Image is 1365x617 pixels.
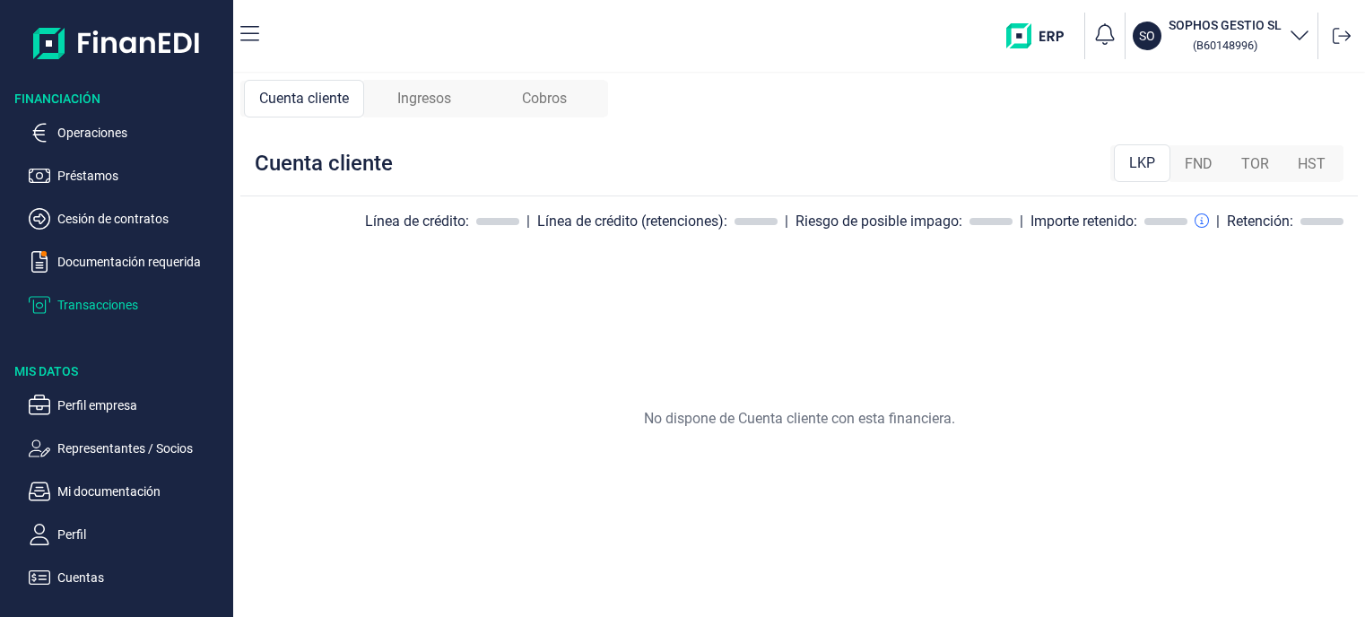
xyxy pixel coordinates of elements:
[1193,39,1257,52] small: Copiar cif
[57,481,226,502] p: Mi documentación
[1241,153,1269,175] span: TOR
[29,567,226,588] button: Cuentas
[397,88,451,109] span: Ingresos
[1283,146,1340,182] div: HST
[1170,146,1227,182] div: FND
[29,208,226,230] button: Cesión de contratos
[1006,23,1077,48] img: erp
[1227,213,1293,230] div: Retención:
[57,395,226,416] p: Perfil empresa
[244,80,364,117] div: Cuenta cliente
[796,213,962,230] div: Riesgo de posible impago:
[259,88,349,109] span: Cuenta cliente
[57,524,226,545] p: Perfil
[57,251,226,273] p: Documentación requerida
[29,524,226,545] button: Perfil
[29,122,226,143] button: Operaciones
[484,80,604,117] div: Cobros
[1169,16,1282,34] h3: SOPHOS GESTIO SL
[29,481,226,502] button: Mi documentación
[1227,146,1283,182] div: TOR
[1129,152,1155,174] span: LKP
[526,211,530,232] div: |
[1133,16,1310,56] button: SOSOPHOS GESTIO SL (B60148996)
[29,165,226,187] button: Préstamos
[29,438,226,459] button: Representantes / Socios
[29,395,226,416] button: Perfil empresa
[57,567,226,588] p: Cuentas
[365,213,469,230] div: Línea de crédito:
[522,88,567,109] span: Cobros
[57,294,226,316] p: Transacciones
[1216,211,1220,232] div: |
[1298,153,1326,175] span: HST
[1185,153,1213,175] span: FND
[29,294,226,316] button: Transacciones
[364,80,484,117] div: Ingresos
[1114,144,1170,182] div: LKP
[57,122,226,143] p: Operaciones
[29,251,226,273] button: Documentación requerida
[1020,211,1023,232] div: |
[57,208,226,230] p: Cesión de contratos
[537,213,727,230] div: Línea de crédito (retenciones):
[33,14,201,72] img: Logo de aplicación
[57,165,226,187] p: Préstamos
[785,211,788,232] div: |
[255,149,393,178] div: Cuenta cliente
[644,408,955,430] p: No dispone de Cuenta cliente con esta financiera.
[1030,213,1137,230] div: Importe retenido:
[1139,27,1155,45] p: SO
[57,438,226,459] p: Representantes / Socios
